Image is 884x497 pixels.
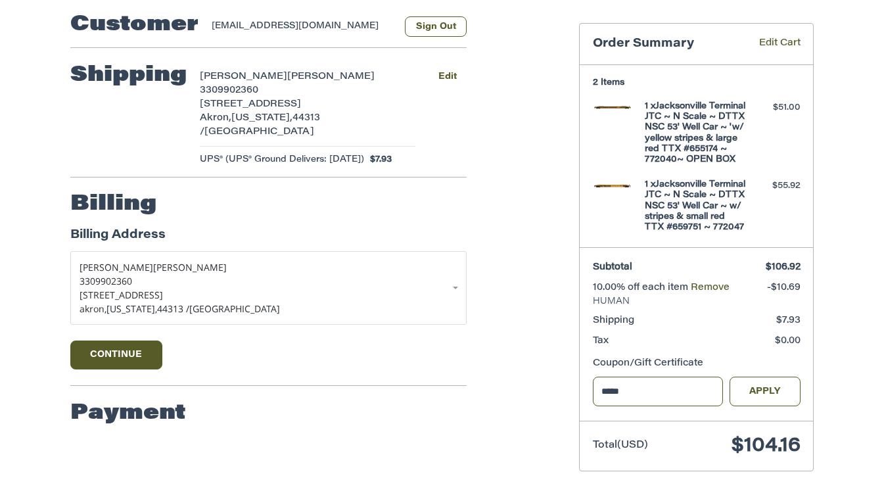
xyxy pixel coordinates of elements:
[364,153,392,166] span: $7.93
[70,12,198,38] h2: Customer
[200,86,258,95] span: 3309902360
[287,72,375,82] span: [PERSON_NAME]
[70,227,166,251] legend: Billing Address
[593,283,691,293] span: 10.00% off each item
[593,295,801,308] span: HUMAN
[200,100,301,109] span: [STREET_ADDRESS]
[212,20,392,37] div: [EMAIL_ADDRESS][DOMAIN_NAME]
[645,179,745,233] h4: 1 x Jacksonville Terminal JTC ~ N Scale ~ DTTX NSC 53' Well Car ~ w/ stripes & small red TTX #659...
[80,302,106,315] span: akron,
[645,101,745,166] h4: 1 x Jacksonville Terminal JTC ~ N Scale ~ DTTX NSC 53' Well Car ~ 'w/ yellow stripes & large red ...
[766,263,801,272] span: $106.92
[749,179,801,193] div: $55.92
[749,101,801,114] div: $51.00
[593,377,724,406] input: Gift Certificate or Coupon Code
[80,275,132,287] span: 3309902360
[593,357,801,371] div: Coupon/Gift Certificate
[231,114,292,123] span: [US_STATE],
[767,283,801,293] span: -$10.69
[730,377,801,406] button: Apply
[776,316,801,325] span: $7.93
[200,153,364,166] span: UPS® (UPS® Ground Delivers: [DATE])
[80,261,153,273] span: [PERSON_NAME]
[70,400,186,427] h2: Payment
[80,289,163,301] span: [STREET_ADDRESS]
[732,437,801,456] span: $104.16
[200,72,287,82] span: [PERSON_NAME]
[106,302,157,315] span: [US_STATE],
[593,78,801,88] h3: 2 Items
[775,337,801,346] span: $0.00
[70,191,156,218] h2: Billing
[70,341,162,369] button: Continue
[70,251,467,325] a: Enter or select a different address
[593,263,632,272] span: Subtotal
[593,337,609,346] span: Tax
[204,128,314,137] span: [GEOGRAPHIC_DATA]
[428,67,467,86] button: Edit
[200,114,231,123] span: Akron,
[70,62,187,89] h2: Shipping
[189,302,280,315] span: [GEOGRAPHIC_DATA]
[691,283,730,293] a: Remove
[153,261,227,273] span: [PERSON_NAME]
[593,37,740,52] h3: Order Summary
[593,316,634,325] span: Shipping
[740,37,801,52] a: Edit Cart
[405,16,467,37] button: Sign Out
[593,440,648,450] span: Total (USD)
[157,302,189,315] span: 44313 /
